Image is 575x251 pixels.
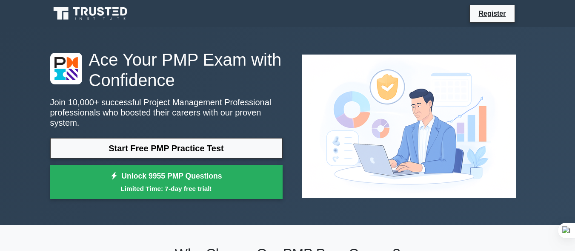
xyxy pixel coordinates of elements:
[473,8,511,19] a: Register
[61,184,272,193] small: Limited Time: 7-day free trial!
[50,165,283,199] a: Unlock 9955 PMP QuestionsLimited Time: 7-day free trial!
[50,138,283,159] a: Start Free PMP Practice Test
[50,97,283,128] p: Join 10,000+ successful Project Management Professional professionals who boosted their careers w...
[50,49,283,90] h1: Ace Your PMP Exam with Confidence
[295,48,523,205] img: Project Management Professional Preview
